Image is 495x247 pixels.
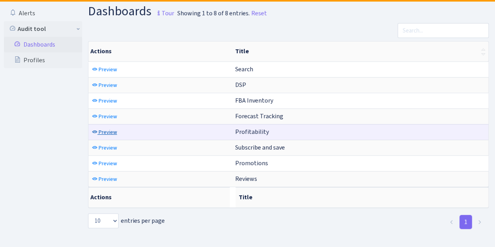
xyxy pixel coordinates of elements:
a: Preview [90,63,119,76]
span: Preview [99,97,117,105]
th: Title [236,187,488,207]
span: Promotions [235,159,268,167]
span: Profitability [235,128,269,136]
a: Preview [90,173,119,185]
span: Preview [99,175,117,183]
a: Preview [90,126,119,138]
a: Preview [90,79,119,91]
span: Preview [99,160,117,167]
span: Preview [99,113,117,120]
a: Preview [90,157,119,169]
a: Preview [90,142,119,154]
a: Profiles [4,52,82,68]
a: Dashboards [4,37,82,52]
span: Forecast Tracking [235,112,283,120]
small: Tour [154,7,174,20]
span: Reviews [235,175,257,183]
span: Preview [99,81,117,89]
th: Title : activate to sort column ascending [232,41,488,61]
span: Subscribe and save [235,143,285,151]
span: Preview [99,66,117,73]
span: Search [235,65,253,73]
h1: Dashboards [88,5,174,20]
select: entries per page [88,213,119,228]
span: DSP [235,81,246,89]
th: Actions [88,187,230,207]
div: Showing 1 to 8 of 8 entries. [177,9,250,18]
a: Alerts [4,5,82,21]
input: Search... [398,23,489,38]
label: entries per page [88,213,165,228]
a: Audit tool [4,21,82,37]
span: Preview [99,144,117,151]
span: FBA Inventory [235,96,273,105]
a: Preview [90,110,119,123]
span: Preview [99,128,117,136]
a: Reset [251,9,267,18]
th: Actions [88,41,232,61]
a: Preview [90,95,119,107]
a: Tour [151,3,174,19]
a: 1 [459,215,472,229]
